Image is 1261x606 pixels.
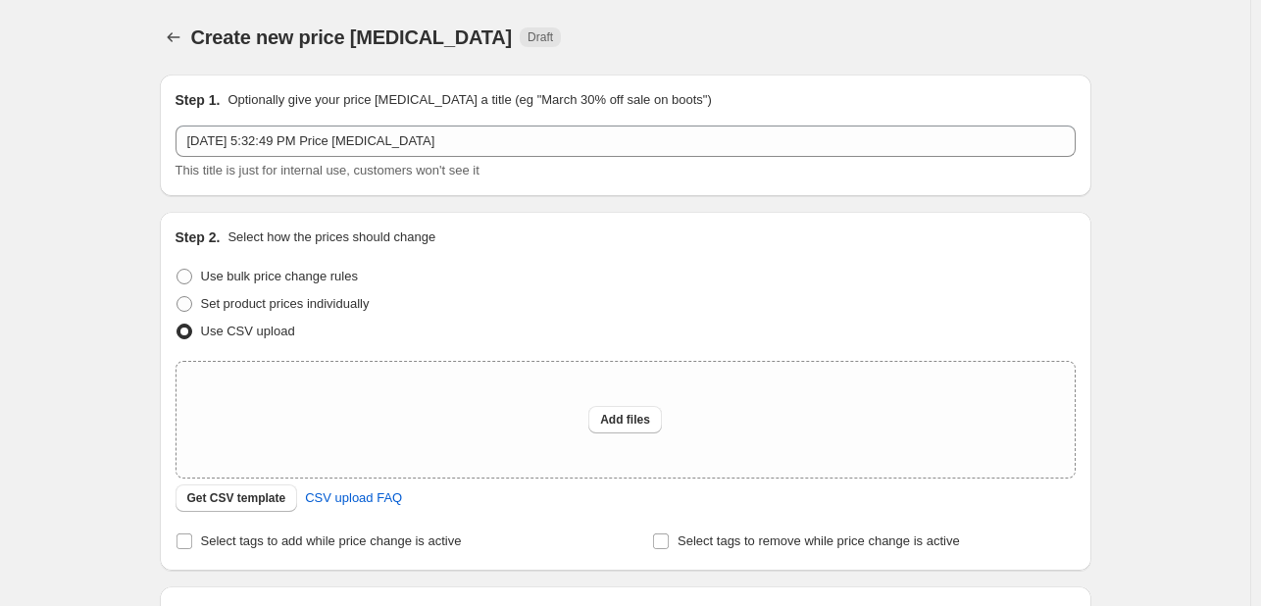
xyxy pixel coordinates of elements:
[160,24,187,51] button: Price change jobs
[293,482,414,514] a: CSV upload FAQ
[201,324,295,338] span: Use CSV upload
[201,296,370,311] span: Set product prices individually
[201,269,358,283] span: Use bulk price change rules
[201,533,462,548] span: Select tags to add while price change is active
[600,412,650,428] span: Add files
[678,533,960,548] span: Select tags to remove while price change is active
[176,90,221,110] h2: Step 1.
[227,227,435,247] p: Select how the prices should change
[176,484,298,512] button: Get CSV template
[176,126,1076,157] input: 30% off holiday sale
[528,29,553,45] span: Draft
[227,90,711,110] p: Optionally give your price [MEDICAL_DATA] a title (eg "March 30% off sale on boots")
[187,490,286,506] span: Get CSV template
[176,163,479,177] span: This title is just for internal use, customers won't see it
[191,26,513,48] span: Create new price [MEDICAL_DATA]
[305,488,402,508] span: CSV upload FAQ
[176,227,221,247] h2: Step 2.
[588,406,662,433] button: Add files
